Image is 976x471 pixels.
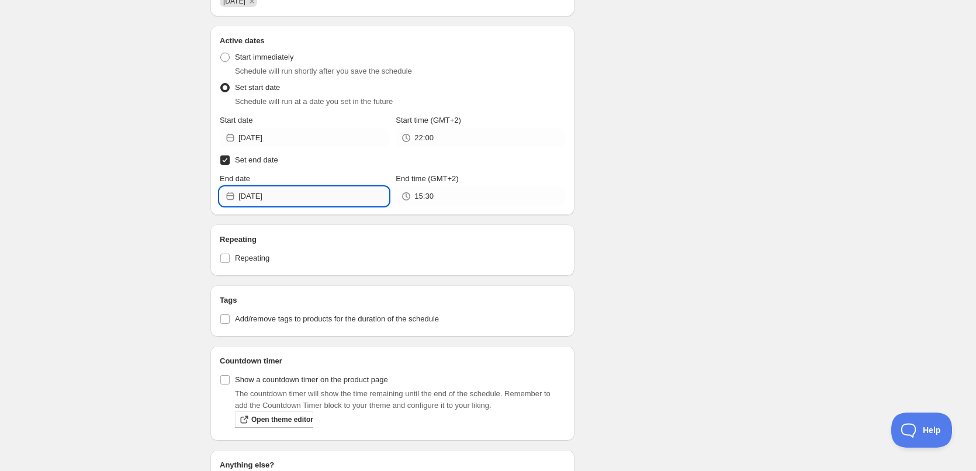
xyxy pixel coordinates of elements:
span: Schedule will run shortly after you save the schedule [235,67,412,75]
iframe: Toggle Customer Support [891,413,953,448]
p: The countdown timer will show the time remaining until the end of the schedule. Remember to add t... [235,388,565,411]
span: Start time (GMT+2) [396,116,461,124]
span: Schedule will run at a date you set in the future [235,97,393,106]
span: Set end date [235,155,278,164]
h2: Tags [220,295,565,306]
span: End date [220,174,250,183]
h2: Anything else? [220,459,565,471]
span: Start immediately [235,53,293,61]
span: Show a countdown timer on the product page [235,375,388,384]
h2: Countdown timer [220,355,565,367]
h2: Repeating [220,234,565,245]
span: End time (GMT+2) [396,174,458,183]
a: Open theme editor [235,411,313,428]
span: Set start date [235,83,280,92]
span: Add/remove tags to products for the duration of the schedule [235,314,439,323]
h2: Active dates [220,35,565,47]
span: Repeating [235,254,269,262]
span: Start date [220,116,252,124]
span: Open theme editor [251,415,313,424]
